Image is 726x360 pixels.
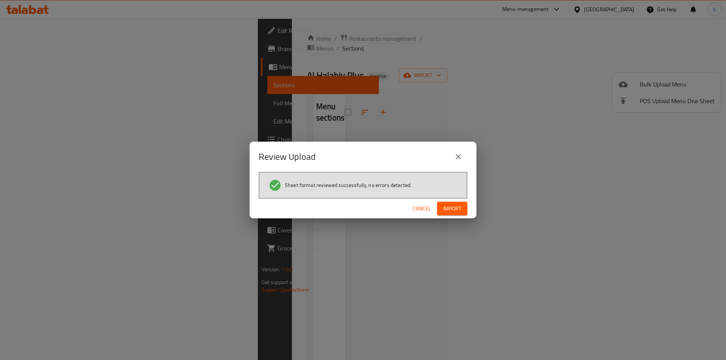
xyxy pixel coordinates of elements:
[285,181,411,189] span: Sheet format reviewed successfully, no errors detected.
[449,148,467,166] button: close
[437,202,467,216] button: Import
[259,151,316,163] h2: Review Upload
[413,204,431,213] span: Cancel
[443,204,461,213] span: Import
[410,202,434,216] button: Cancel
